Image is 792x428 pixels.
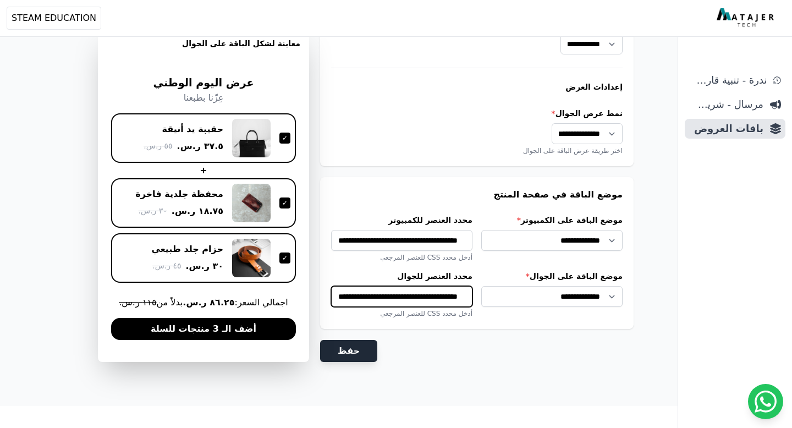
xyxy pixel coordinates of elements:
[331,253,472,262] div: أدخل محدد CSS للعنصر المرجعي
[144,141,172,152] span: ٥٥ ر.س.
[331,146,623,155] div: اختر طريقة عرض الباقة على الجوال
[139,206,167,217] span: ٣٠ ر.س.
[152,261,181,272] span: ٤٥ ر.س.
[111,296,296,309] span: اجمالي السعر: بدلاً من
[185,260,223,273] span: ٣٠ ر.س.
[111,75,296,91] h3: عرض اليوم الوطني
[481,215,623,226] label: موضع الباقة على الكمبيوتر
[717,8,777,28] img: MatajerTech Logo
[12,12,96,25] span: STEAM EDUCATION
[232,184,271,222] img: محفظة جلدية فاخرة
[232,119,271,157] img: حقيبة يد أنيقة
[481,271,623,282] label: موضع الباقة على الجوال
[331,188,623,201] h3: موضع الباقة في صفحة المنتج
[689,121,763,136] span: باقات العروض
[331,108,623,119] label: نمط عرض الجوال
[162,123,223,135] div: حقيبة يد أنيقة
[111,91,296,105] p: عِزّنا بطبعنا
[331,81,623,92] h4: إعدادات العرض
[331,309,472,318] div: أدخل محدد CSS للعنصر المرجعي
[320,340,377,362] button: حفظ
[183,297,234,308] b: ٨٦.٢٥ ر.س.
[107,38,300,62] h3: معاينة لشكل الباقة على الجوال
[111,318,296,340] button: أضف الـ 3 منتجات للسلة
[119,297,156,308] s: ١١٥ ر.س.
[689,97,763,112] span: مرسال - شريط دعاية
[7,7,101,30] button: STEAM EDUCATION
[331,215,472,226] label: محدد العنصر للكمبيوتر
[331,271,472,282] label: محدد العنصر للجوال
[689,73,767,88] span: ندرة - تنبية قارب علي النفاذ
[172,205,223,218] span: ١٨.٧٥ ر.س.
[232,239,271,277] img: حزام جلد طبيعي
[111,164,296,177] div: +
[151,322,256,336] span: أضف الـ 3 منتجات للسلة
[152,243,224,255] div: حزام جلد طبيعي
[177,140,223,153] span: ٣٧.٥ ر.س.
[135,188,223,200] div: محفظة جلدية فاخرة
